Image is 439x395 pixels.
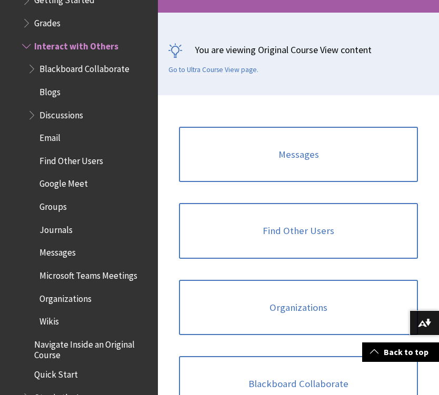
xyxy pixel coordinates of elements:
a: Find Other Users [179,203,418,259]
a: Messages [179,127,418,183]
a: Back to top [362,342,439,362]
span: Grades [34,14,61,28]
span: Interact with Others [34,37,118,52]
span: Journals [39,221,73,235]
span: Groups [39,198,67,212]
p: You are viewing Original Course View content [168,43,428,56]
span: Find Other Users [39,152,103,166]
span: Email [39,129,61,143]
span: Google Meet [39,175,88,189]
span: Wikis [39,313,59,327]
span: Microsoft Teams Meetings [39,267,137,281]
span: Messages [39,244,76,258]
span: Blogs [39,83,61,97]
span: Navigate Inside an Original Course [34,336,151,360]
span: Discussions [39,106,83,120]
a: Organizations [179,280,418,336]
span: Organizations [39,290,92,304]
span: Quick Start [34,366,78,380]
a: Go to Ultra Course View page. [168,65,258,75]
span: Blackboard Collaborate [39,60,129,74]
